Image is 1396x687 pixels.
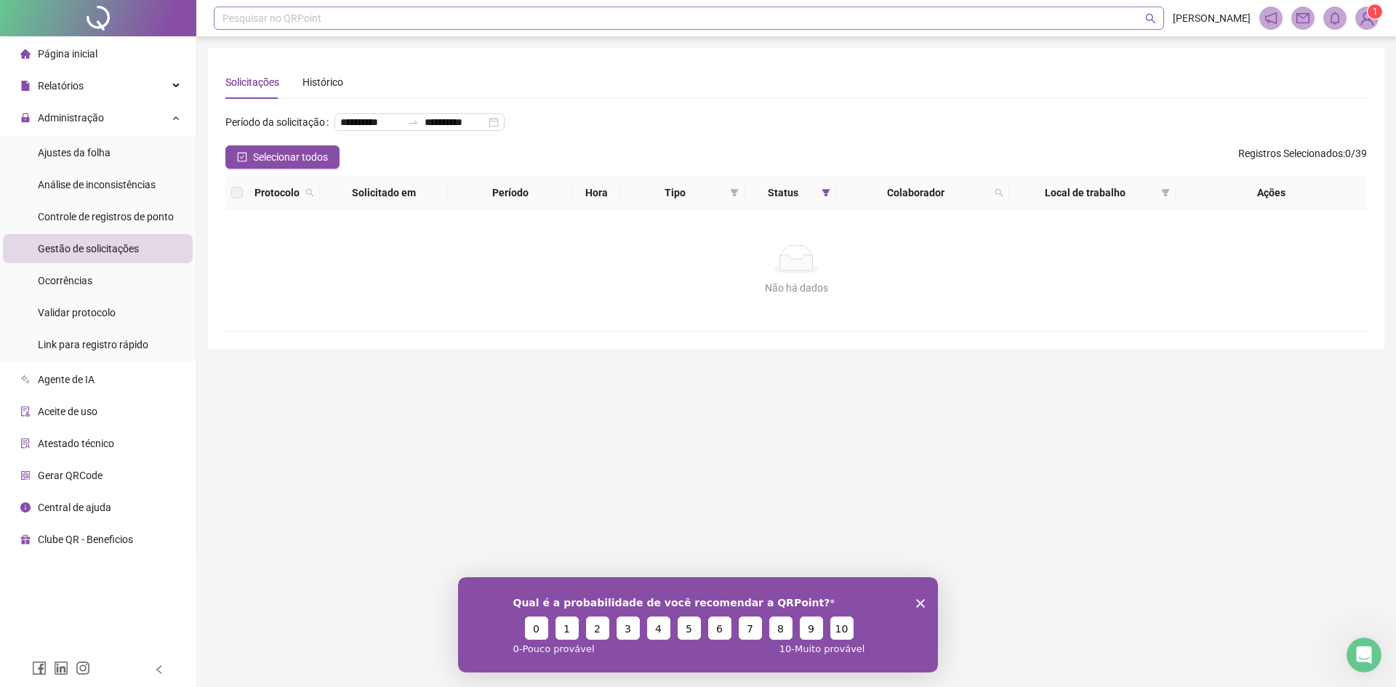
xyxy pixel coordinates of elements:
[572,176,620,210] th: Hora
[20,81,31,91] span: file
[20,113,31,123] span: lock
[1161,188,1170,197] span: filter
[1264,12,1277,25] span: notification
[38,307,116,318] span: Validar protocolo
[407,116,419,128] span: to
[302,182,317,204] span: search
[20,502,31,513] span: info-circle
[38,534,133,545] span: Clube QR - Beneficios
[320,176,448,210] th: Solicitado em
[822,188,830,197] span: filter
[20,438,31,449] span: solution
[407,116,419,128] span: swap-right
[38,275,92,286] span: Ocorrências
[995,188,1003,197] span: search
[20,534,31,545] span: gift
[1347,638,1381,672] iframe: Intercom live chat
[1015,185,1155,201] span: Local de trabalho
[38,211,174,222] span: Controle de registros de ponto
[225,74,279,90] div: Solicitações
[1173,10,1251,26] span: [PERSON_NAME]
[730,188,739,197] span: filter
[750,185,817,201] span: Status
[38,112,104,124] span: Administração
[237,152,247,162] span: check-square
[38,502,111,513] span: Central de ajuda
[154,664,164,675] span: left
[992,182,1006,204] span: search
[243,280,1349,296] div: Não há dados
[225,145,340,169] button: Selecionar todos
[20,406,31,417] span: audit
[1373,7,1378,17] span: 1
[1145,13,1156,24] span: search
[253,149,328,165] span: Selecionar todos
[1182,185,1361,201] div: Ações
[76,661,90,675] span: instagram
[448,176,572,210] th: Período
[1296,12,1309,25] span: mail
[819,182,833,204] span: filter
[196,636,1396,687] footer: QRPoint © 2025 - 2.93.1 -
[38,438,114,449] span: Atestado técnico
[254,185,300,201] span: Protocolo
[1238,148,1343,159] span: Registros Selecionados
[302,74,343,90] div: Histórico
[38,243,139,254] span: Gestão de solicitações
[32,661,47,675] span: facebook
[20,49,31,59] span: home
[1368,4,1382,19] sup: Atualize o seu contato no menu Meus Dados
[842,185,989,201] span: Colaborador
[38,406,97,417] span: Aceite de uso
[38,374,95,385] span: Agente de IA
[38,470,103,481] span: Gerar QRCode
[458,577,938,672] iframe: Pesquisa da QRPoint
[626,185,723,201] span: Tipo
[38,339,148,350] span: Link para registro rápido
[20,470,31,481] span: qrcode
[54,661,68,675] span: linkedin
[1158,182,1173,204] span: filter
[305,188,314,197] span: search
[727,182,742,204] span: filter
[38,147,111,158] span: Ajustes da folha
[38,48,97,60] span: Página inicial
[38,80,84,92] span: Relatórios
[1356,7,1378,29] img: 82407
[225,111,334,134] label: Período da solicitação
[1328,12,1341,25] span: bell
[1238,145,1367,169] span: : 0 / 39
[38,179,156,190] span: Análise de inconsistências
